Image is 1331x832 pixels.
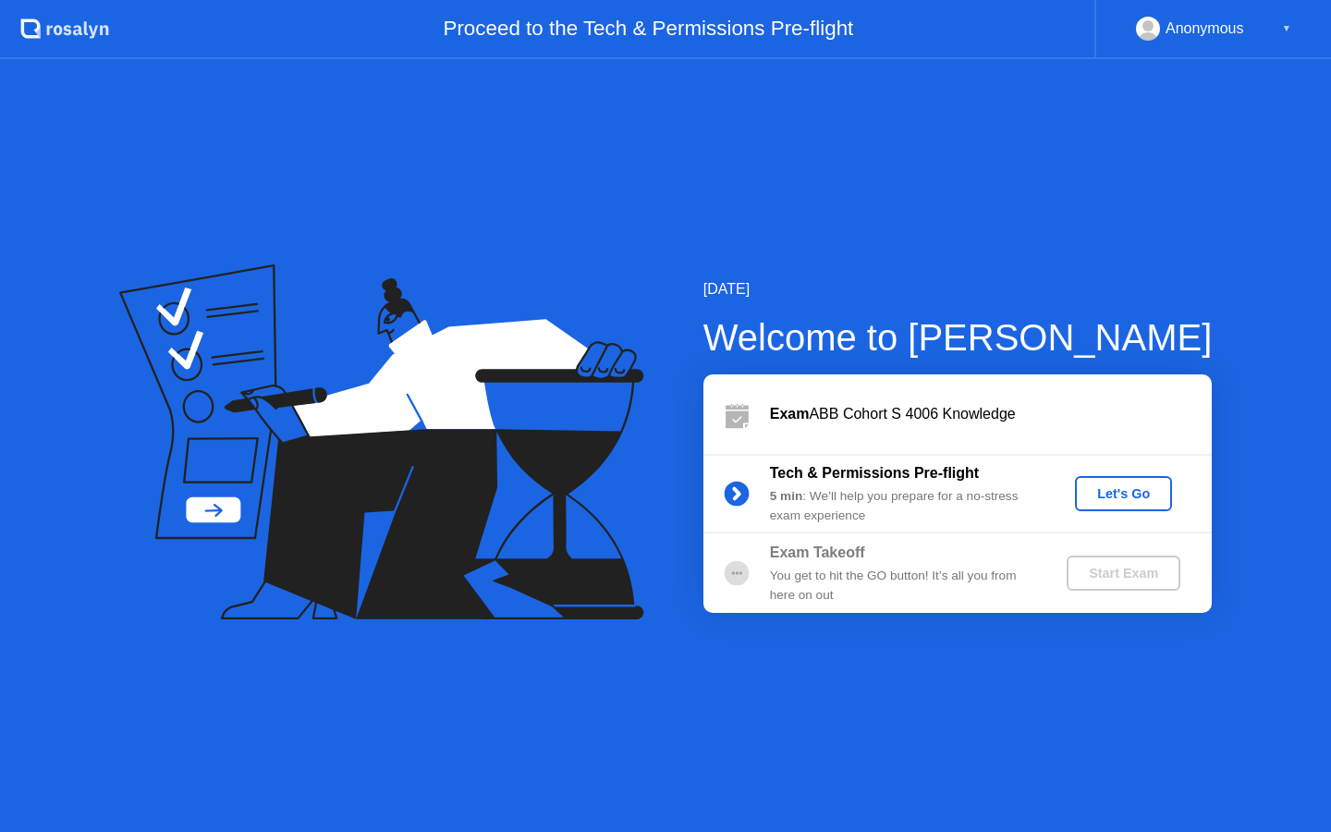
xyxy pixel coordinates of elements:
div: Welcome to [PERSON_NAME] [703,310,1213,365]
div: [DATE] [703,278,1213,300]
b: Exam [770,406,810,422]
b: Exam Takeoff [770,544,865,560]
b: 5 min [770,489,803,503]
div: Start Exam [1074,566,1173,581]
div: Let's Go [1082,486,1165,501]
b: Tech & Permissions Pre-flight [770,465,979,481]
div: Anonymous [1166,17,1244,41]
div: ▼ [1282,17,1291,41]
button: Start Exam [1067,556,1180,591]
div: : We’ll help you prepare for a no-stress exam experience [770,487,1036,525]
button: Let's Go [1075,476,1172,511]
div: You get to hit the GO button! It’s all you from here on out [770,567,1036,605]
div: ABB Cohort S 4006 Knowledge [770,403,1212,425]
